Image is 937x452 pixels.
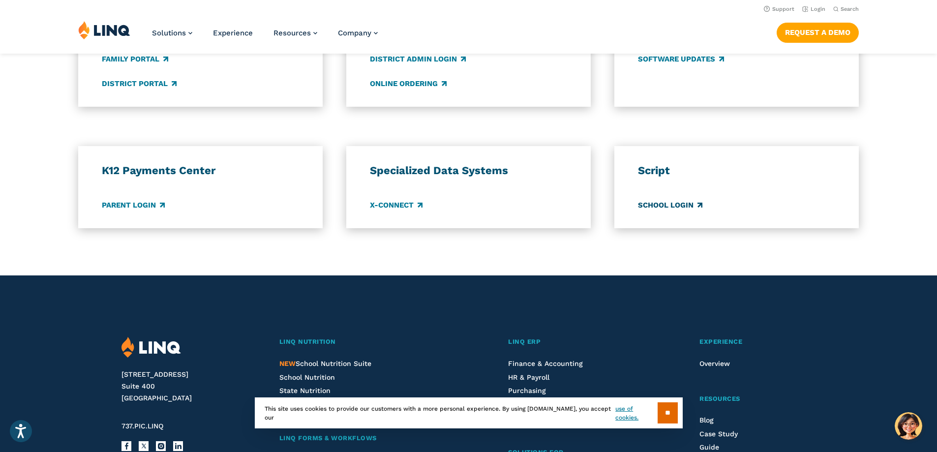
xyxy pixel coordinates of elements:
[156,441,166,451] a: Instagram
[152,29,192,37] a: Solutions
[139,441,149,451] a: X
[121,337,181,358] img: LINQ | K‑12 Software
[615,404,657,422] a: use of cookies.
[370,164,568,178] h3: Specialized Data Systems
[279,360,296,367] span: NEW
[279,337,457,347] a: LINQ Nutrition
[279,338,336,345] span: LINQ Nutrition
[279,360,371,367] span: School Nutrition Suite
[699,395,740,402] span: Resources
[338,29,371,37] span: Company
[279,360,371,367] a: NEWSchool Nutrition Suite
[279,373,335,381] a: School Nutrition
[102,54,168,65] a: Family Portal
[255,397,683,428] div: This site uses cookies to provide our customers with a more personal experience. By using [DOMAIN...
[508,373,549,381] a: HR & Payroll
[370,78,447,89] a: Online Ordering
[152,21,378,53] nav: Primary Navigation
[370,54,466,65] a: District Admin Login
[699,394,815,404] a: Resources
[508,360,583,367] a: Finance & Accounting
[78,21,130,39] img: LINQ | K‑12 Software
[764,6,794,12] a: Support
[638,54,724,65] a: Software Updates
[699,337,815,347] a: Experience
[777,21,859,42] nav: Button Navigation
[699,443,719,451] a: Guide
[699,338,742,345] span: Experience
[638,200,702,211] a: School Login
[833,5,859,13] button: Open Search Bar
[121,441,131,451] a: Facebook
[102,200,165,211] a: Parent Login
[152,29,186,37] span: Solutions
[279,387,331,394] a: State Nutrition
[273,29,317,37] a: Resources
[638,164,836,178] h3: Script
[895,412,922,440] button: Hello, have a question? Let’s chat.
[338,29,378,37] a: Company
[699,360,730,367] a: Overview
[508,338,541,345] span: LINQ ERP
[777,23,859,42] a: Request a Demo
[273,29,311,37] span: Resources
[213,29,253,37] a: Experience
[102,78,177,89] a: District Portal
[508,387,546,394] a: Purchasing
[173,441,183,451] a: LinkedIn
[370,200,423,211] a: X-Connect
[508,337,648,347] a: LINQ ERP
[121,369,256,404] address: [STREET_ADDRESS] Suite 400 [GEOGRAPHIC_DATA]
[102,164,300,178] h3: K12 Payments Center
[802,6,825,12] a: Login
[841,6,859,12] span: Search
